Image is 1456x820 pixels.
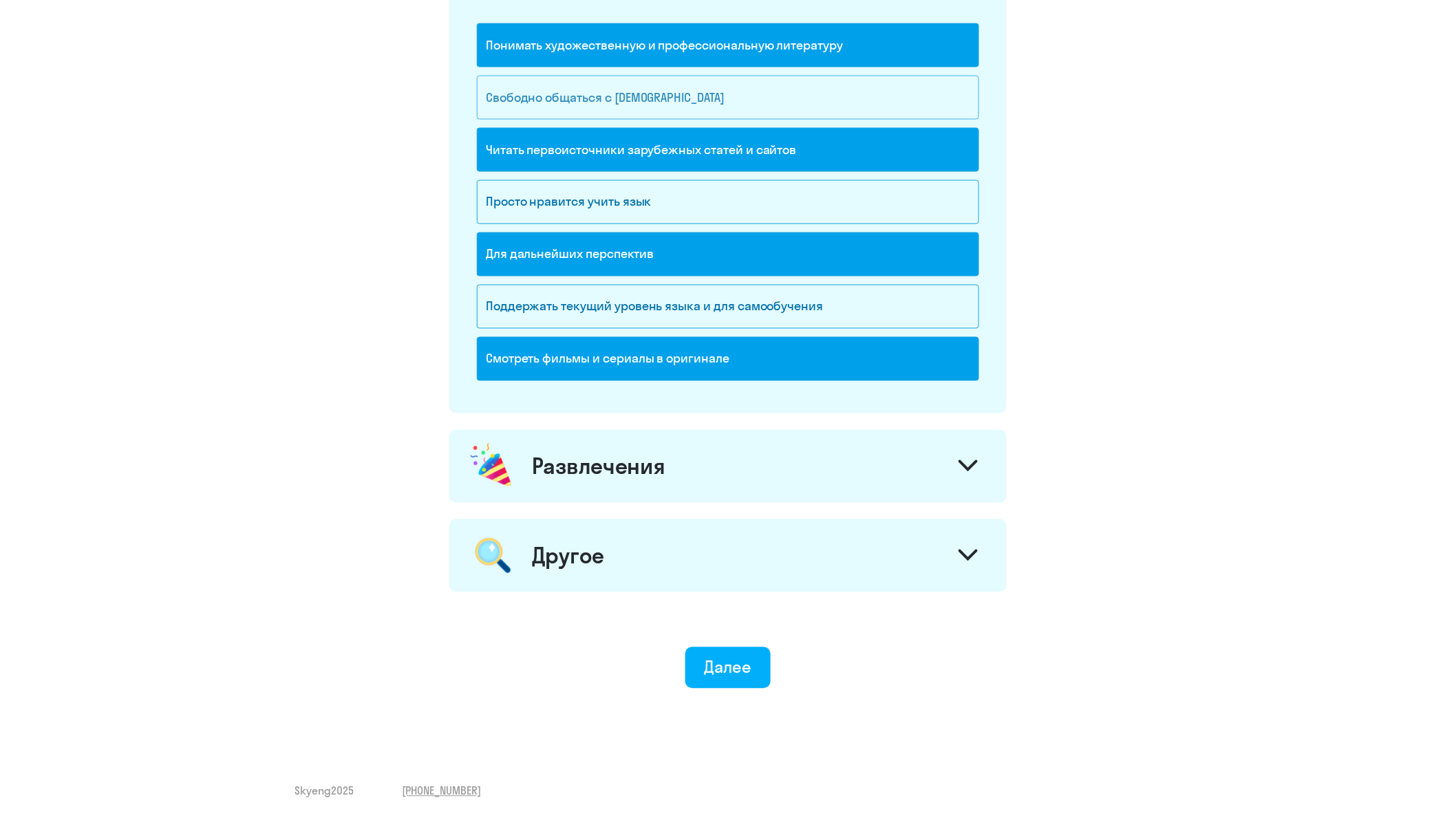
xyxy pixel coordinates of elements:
[532,453,665,480] div: Развлечения
[477,76,979,120] div: Свободно общаться с [DEMOGRAPHIC_DATA]
[295,784,354,799] span: Skyeng 2025
[468,441,516,492] img: celebration.png
[705,656,752,678] div: Далее
[477,285,979,329] div: Поддержать текущий уровень языка и для cамообучения
[477,23,979,67] div: Понимать художественную и профессиональную литературу
[685,647,771,689] button: Далее
[477,128,979,172] div: Читать первоисточники зарубежных статей и сайтов
[477,337,979,381] div: Смотреть фильмы и сериалы в оригинале
[477,233,979,277] div: Для дальнейших перспектив
[402,784,481,799] a: [PHONE_NUMBER]
[468,530,518,581] img: magnifier.png
[532,542,604,570] div: Другое
[477,180,979,224] div: Просто нравится учить язык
